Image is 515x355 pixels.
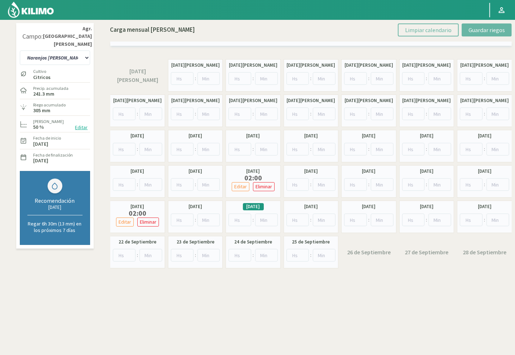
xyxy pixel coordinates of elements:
[34,152,73,158] label: Fecha de finalización
[478,132,492,140] label: [DATE]
[255,143,278,155] input: Min
[460,214,483,226] input: Hs
[287,143,309,155] input: Hs
[420,132,434,140] label: [DATE]
[229,62,278,69] label: [DATE][PERSON_NAME]
[345,97,393,104] label: [DATE][PERSON_NAME]
[344,214,367,226] input: Hs
[287,62,335,69] label: [DATE][PERSON_NAME]
[347,248,391,257] label: 26 de Septiembre
[197,72,220,85] input: Min
[113,249,136,262] input: Hs
[253,216,254,224] span: :
[310,181,311,188] span: :
[362,132,376,140] label: [DATE]
[137,218,159,227] button: Eliminar
[344,108,367,120] input: Hs
[344,72,367,85] input: Hs
[487,72,509,85] input: Min
[27,220,83,233] p: Regar 6h 30m (13 mm) en los próximos 7 días
[313,178,336,191] input: Min
[34,135,61,141] label: Fecha de inicio
[402,143,425,155] input: Hs
[253,110,254,118] span: :
[287,214,309,226] input: Hs
[34,158,49,163] label: [DATE]
[484,110,485,118] span: :
[426,216,427,224] span: :
[114,67,161,84] label: [DATE][PERSON_NAME]
[137,181,138,188] span: :
[460,72,483,85] input: Hs
[195,75,196,82] span: :
[310,75,311,82] span: :
[255,108,278,120] input: Min
[287,178,309,191] input: Hs
[429,178,451,191] input: Min
[402,178,425,191] input: Hs
[426,181,427,188] span: :
[43,25,92,48] strong: Agr. [GEOGRAPHIC_DATA][PERSON_NAME]
[469,26,505,34] span: Guardar riegos
[398,23,459,36] button: Limpiar calendario
[371,214,394,226] input: Min
[405,26,452,34] span: Limpiar calendario
[304,168,318,175] label: [DATE]
[34,118,64,125] label: [PERSON_NAME]
[228,143,251,155] input: Hs
[177,238,214,246] label: 23 de Septiembre
[287,108,309,120] input: Hs
[304,203,318,210] label: [DATE]
[113,178,136,191] input: Hs
[460,62,509,69] label: [DATE][PERSON_NAME]
[253,75,254,82] span: :
[310,110,311,118] span: :
[402,62,451,69] label: [DATE][PERSON_NAME]
[362,168,376,175] label: [DATE]
[139,143,162,155] input: Min
[27,204,83,210] div: [DATE]
[140,218,156,226] p: Eliminar
[195,145,196,153] span: :
[228,108,251,120] input: Hs
[171,108,194,120] input: Hs
[402,97,451,104] label: [DATE][PERSON_NAME]
[426,75,427,82] span: :
[368,181,369,188] span: :
[34,108,51,113] label: 305 mm
[429,143,451,155] input: Min
[310,251,311,259] span: :
[310,216,311,224] span: :
[247,132,260,140] label: [DATE]
[188,203,202,210] label: [DATE]
[110,25,195,35] p: Carga mensual [PERSON_NAME]
[368,75,369,82] span: :
[232,182,249,191] button: Editar
[195,251,196,259] span: :
[228,249,251,262] input: Hs
[34,125,44,130] label: 50 %
[229,97,278,104] label: [DATE][PERSON_NAME]
[230,175,276,181] label: 02:00
[313,108,336,120] input: Min
[371,108,394,120] input: Min
[7,1,54,18] img: Kilimo
[113,108,136,120] input: Hs
[292,238,330,246] label: 25 de Septiembre
[368,145,369,153] span: :
[139,249,162,262] input: Min
[463,248,506,257] label: 28 de Septiembre
[197,143,220,155] input: Min
[197,108,220,120] input: Min
[420,168,434,175] label: [DATE]
[287,72,309,85] input: Hs
[171,214,194,226] input: Hs
[426,110,427,118] span: :
[487,178,509,191] input: Min
[345,62,393,69] label: [DATE][PERSON_NAME]
[234,238,272,246] label: 24 de Septiembre
[130,132,144,140] label: [DATE]
[171,97,220,104] label: [DATE][PERSON_NAME]
[371,143,394,155] input: Min
[362,203,376,210] label: [DATE]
